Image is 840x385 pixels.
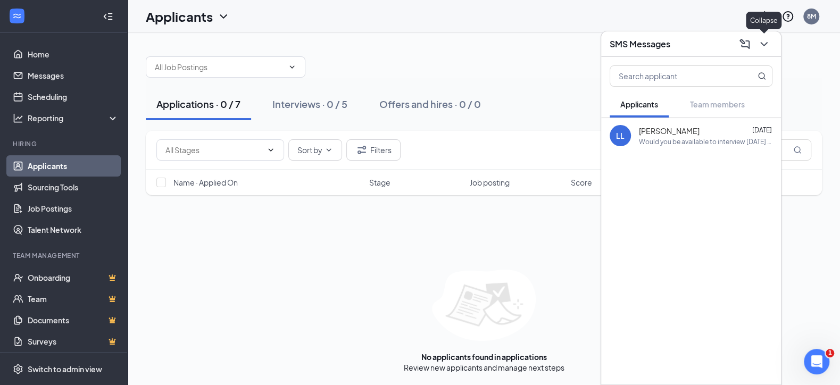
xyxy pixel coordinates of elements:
[690,99,745,109] span: Team members
[738,38,751,51] svg: ComposeMessage
[28,113,119,123] div: Reporting
[173,177,238,188] span: Name · Applied On
[746,12,781,29] div: Collapse
[28,177,119,198] a: Sourcing Tools
[145,17,166,38] img: Profile image for Jonah
[610,66,736,86] input: Search applicant
[28,364,102,374] div: Switch to admin view
[288,139,342,161] button: Sort byChevronDown
[804,349,829,374] iframe: Intercom live chat
[736,36,753,53] button: ComposeMessage
[11,125,202,165] div: Send us a messageWe typically reply in under a minute
[23,314,47,321] span: Home
[620,99,658,109] span: Applicants
[103,11,113,22] svg: Collapse
[146,7,213,26] h1: Applicants
[13,251,117,260] div: Team Management
[325,146,333,154] svg: ChevronDown
[758,72,766,80] svg: MagnifyingGlass
[28,331,119,352] a: SurveysCrown
[28,44,119,65] a: Home
[288,63,296,71] svg: ChevronDown
[13,364,23,374] svg: Settings
[571,177,592,188] span: Score
[267,146,275,154] svg: ChevronDown
[369,177,390,188] span: Stage
[156,97,240,111] div: Applications · 0 / 7
[28,219,119,240] a: Talent Network
[124,17,146,38] img: Profile image for Mae
[28,198,119,219] a: Job Postings
[88,314,125,321] span: Messages
[22,134,178,145] div: Send us a message
[28,288,119,309] a: TeamCrown
[21,94,192,112] p: How can we help?
[639,125,700,136] span: [PERSON_NAME]
[165,144,262,156] input: All Stages
[781,10,794,23] svg: QuestionInfo
[758,10,771,23] svg: Notifications
[22,145,178,156] div: We typically reply in under a minute
[421,351,547,362] div: No applicants found in applications
[28,155,119,177] a: Applicants
[28,267,119,288] a: OnboardingCrown
[217,10,230,23] svg: ChevronDown
[793,146,802,154] svg: MagnifyingGlass
[616,130,625,141] div: LL
[346,139,401,161] button: Filter Filters
[71,287,142,330] button: Messages
[21,76,192,94] p: Hi 8955 👋
[13,113,23,123] svg: Analysis
[404,362,564,373] div: Review new applicants and manage next steps
[610,38,670,50] h3: SMS Messages
[752,126,772,134] span: [DATE]
[639,137,772,146] div: Would you be available to interview [DATE] at 1100 am [DATE] at the location?
[28,86,119,107] a: Scheduling
[755,36,772,53] button: ChevronDown
[28,65,119,86] a: Messages
[379,97,481,111] div: Offers and hires · 0 / 0
[21,22,83,36] img: logo
[297,146,322,154] span: Sort by
[758,38,770,51] svg: ChevronDown
[432,270,536,341] img: empty-state
[826,349,834,357] span: 1
[28,309,119,331] a: DocumentsCrown
[155,61,284,73] input: All Job Postings
[470,177,510,188] span: Job posting
[12,11,22,21] svg: WorkstreamLogo
[272,97,347,111] div: Interviews · 0 / 5
[807,12,816,21] div: 8M
[104,17,126,38] img: Profile image for Say
[164,314,190,321] span: Tickets
[183,17,202,36] div: Close
[13,139,117,148] div: Hiring
[355,144,368,156] svg: Filter
[142,287,213,330] button: Tickets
